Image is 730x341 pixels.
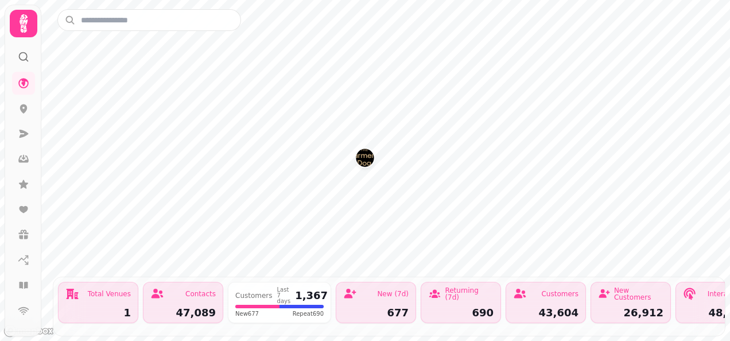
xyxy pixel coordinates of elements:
[428,308,494,318] div: 690
[598,308,663,318] div: 26,912
[377,290,409,297] div: New (7d)
[235,292,273,299] div: Customers
[88,290,131,297] div: Total Venues
[356,149,374,167] button: The Farmers Dog
[614,287,663,301] div: New Customers
[277,287,291,304] div: Last 7 days
[343,308,409,318] div: 677
[541,290,578,297] div: Customers
[445,287,494,301] div: Returning (7d)
[295,290,328,301] div: 1,367
[150,308,216,318] div: 47,089
[356,149,374,170] div: Map marker
[185,290,216,297] div: Contacts
[65,308,131,318] div: 1
[235,309,259,318] span: New 677
[293,309,324,318] span: Repeat 690
[3,324,54,338] a: Mapbox logo
[513,308,578,318] div: 43,604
